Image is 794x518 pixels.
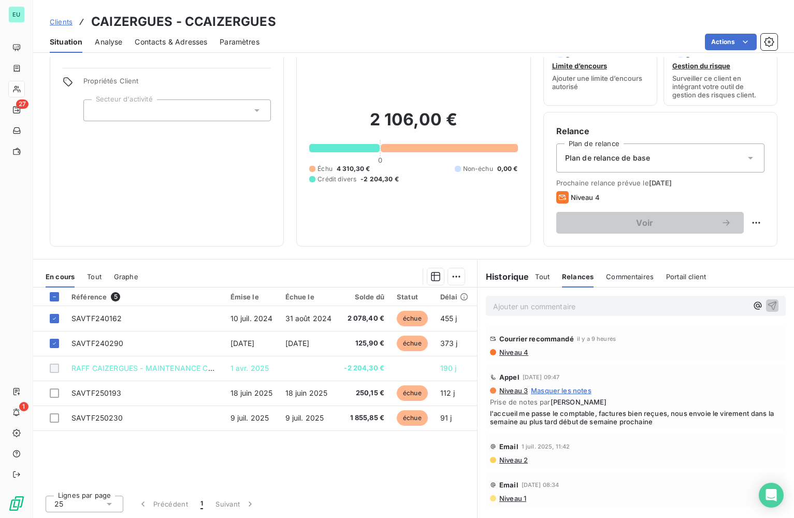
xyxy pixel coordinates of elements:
span: Analyse [95,37,122,47]
div: Échue le [285,293,332,301]
span: [DATE] 08:34 [522,482,559,488]
span: 4 310,30 € [337,164,370,174]
button: 1 [194,493,209,515]
span: [DATE] [285,339,310,348]
span: échue [397,410,428,426]
span: l'accueil me passe le comptable, factures bien reçues, nous envoie le virement dans la semaine au... [490,409,782,426]
span: échue [397,336,428,351]
span: [DATE] [649,179,672,187]
input: Ajouter une valeur [92,106,100,115]
div: Émise le [230,293,273,301]
span: Crédit divers [317,175,356,184]
span: Masquer les notes [531,386,591,395]
span: Tout [87,272,102,281]
span: Relances [562,272,594,281]
span: SAVTF250230 [71,413,123,422]
span: 1 juil. 2025, 11:42 [522,443,570,450]
span: Email [499,442,518,451]
h6: Historique [478,270,529,283]
button: Gestion du risqueSurveiller ce client en intégrant votre outil de gestion des risques client. [663,34,777,106]
span: [DATE] 09:47 [523,374,560,380]
button: Limite d’encoursAjouter une limite d’encours autorisé [543,34,657,106]
span: 10 juil. 2024 [230,314,273,323]
span: Niveau 2 [498,456,528,464]
span: Email [499,481,518,489]
span: 25 [54,499,63,509]
span: Non-échu [463,164,493,174]
span: Gestion du risque [672,62,730,70]
span: échue [397,311,428,326]
span: 125,90 € [344,338,384,349]
span: 5 [111,292,120,301]
div: Open Intercom Messenger [759,483,784,508]
span: 18 juin 2025 [230,388,273,397]
h3: CAIZERGUES - CCAIZERGUES [91,12,276,31]
span: Appel [499,373,519,381]
span: Propriétés Client [83,77,271,91]
span: 455 j [440,314,457,323]
button: Suivant [209,493,262,515]
span: Prochaine relance prévue le [556,179,764,187]
span: 2 078,40 € [344,313,384,324]
span: 0 [378,156,382,164]
span: Ajouter une limite d’encours autorisé [552,74,648,91]
span: -2 204,30 € [360,175,399,184]
span: Niveau 4 [571,193,600,202]
span: Voir [569,219,721,227]
span: -2 204,30 € [344,363,384,373]
div: Référence [71,292,218,301]
div: Statut [397,293,428,301]
span: 0,00 € [497,164,518,174]
span: il y a 9 heures [577,336,616,342]
span: 9 juil. 2025 [230,413,269,422]
span: Situation [50,37,82,47]
span: 9 juil. 2025 [285,413,324,422]
span: Limite d’encours [552,62,607,70]
span: [PERSON_NAME] [551,398,607,406]
a: Clients [50,17,73,27]
span: 27 [16,99,28,109]
span: Niveau 1 [498,494,526,502]
h6: Relance [556,125,764,137]
span: Plan de relance de base [565,153,650,163]
span: [DATE] [230,339,255,348]
span: Graphe [114,272,138,281]
div: EU [8,6,25,23]
span: Courrier recommandé [499,335,574,343]
span: 1 [200,499,203,509]
span: 1 avr. 2025 [230,364,269,372]
span: 190 j [440,364,457,372]
span: 1 [19,402,28,411]
span: Contacts & Adresses [135,37,207,47]
button: Actions [705,34,757,50]
span: 373 j [440,339,458,348]
span: 91 j [440,413,452,422]
span: 1 855,85 € [344,413,384,423]
img: Logo LeanPay [8,495,25,512]
span: 18 juin 2025 [285,388,328,397]
span: RAFF CAIZERGUES - MAINTENANCE CAIZERGUES [71,364,249,372]
span: En cours [46,272,75,281]
span: Clients [50,18,73,26]
div: Solde dû [344,293,384,301]
span: échue [397,385,428,401]
span: Échu [317,164,333,174]
span: Niveau 3 [498,386,528,395]
span: 31 août 2024 [285,314,332,323]
div: Délai [440,293,468,301]
span: Surveiller ce client en intégrant votre outil de gestion des risques client. [672,74,769,99]
button: Voir [556,212,744,234]
span: Niveau 4 [498,348,528,356]
span: Commentaires [606,272,654,281]
h2: 2 106,00 € [309,109,517,140]
span: SAVTF240162 [71,314,122,323]
span: Prise de notes par [490,398,782,406]
span: Tout [535,272,550,281]
span: Paramètres [220,37,259,47]
span: 250,15 € [344,388,384,398]
span: 112 j [440,388,455,397]
span: SAVTF240290 [71,339,124,348]
button: Précédent [132,493,194,515]
span: SAVTF250193 [71,388,122,397]
span: Portail client [666,272,706,281]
